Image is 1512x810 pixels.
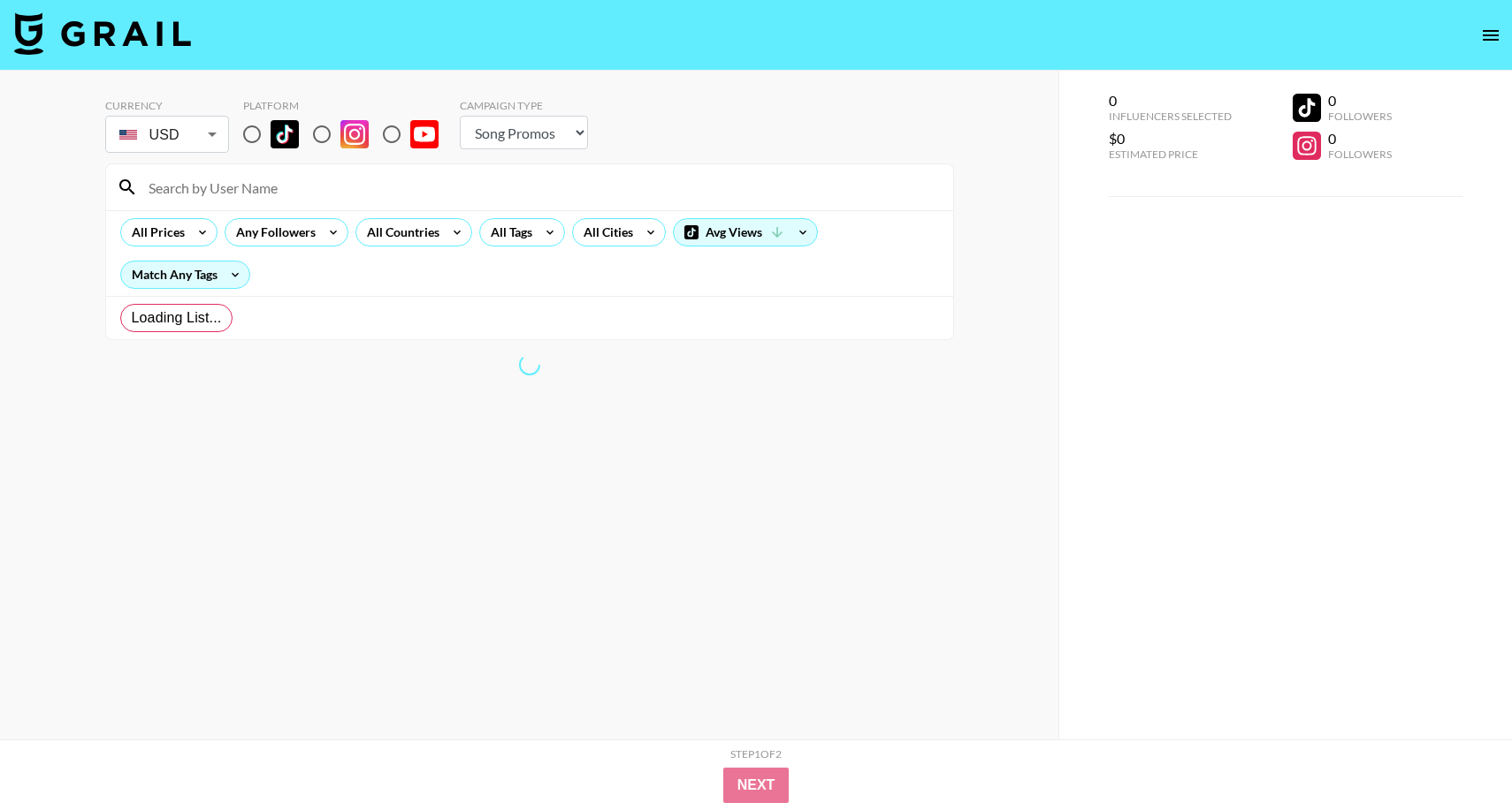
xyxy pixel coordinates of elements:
[340,120,369,148] img: Instagram
[225,219,319,246] div: Any Followers
[674,219,817,246] div: Avg Views
[1109,130,1232,148] div: $0
[723,768,790,803] button: Next
[519,354,540,375] span: Refreshing exchangeRatesNew, lists, bookers, clients, countries, tags, cities, talent, talent...
[1109,92,1232,110] div: 0
[480,219,536,246] div: All Tags
[1473,18,1508,53] button: open drawer
[1328,130,1392,148] div: 0
[1328,110,1392,123] div: Followers
[1328,92,1392,110] div: 0
[138,173,943,201] input: Search by User Name
[271,120,299,148] img: TikTok
[1109,110,1232,123] div: Influencers Selected
[410,120,439,148] img: YouTube
[121,219,188,246] div: All Prices
[132,307,222,329] span: Loading List...
[1328,148,1392,161] div: Followers
[460,99,588,112] div: Campaign Type
[243,99,453,112] div: Platform
[730,747,782,761] div: Step 1 of 2
[105,99,229,112] div: Currency
[1109,148,1232,161] div: Estimated Price
[356,219,443,246] div: All Countries
[573,219,637,246] div: All Cities
[14,12,191,55] img: Grail Talent
[109,119,225,150] div: USD
[121,261,249,288] div: Match Any Tags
